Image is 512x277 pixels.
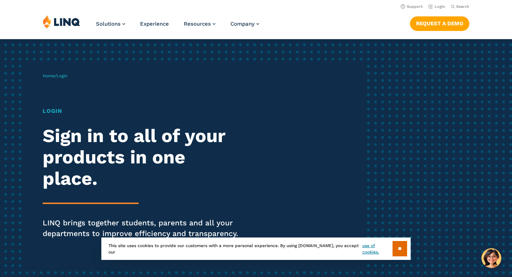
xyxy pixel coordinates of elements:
[57,73,67,78] span: Login
[410,16,469,31] a: Request a Demo
[230,21,259,27] a: Company
[43,15,80,28] img: LINQ | K‑12 Software
[43,107,240,115] h1: Login
[43,73,55,78] a: Home
[43,218,240,239] p: LINQ brings together students, parents and all your departments to improve efficiency and transpa...
[43,73,67,78] span: /
[184,21,215,27] a: Resources
[101,237,411,260] div: This site uses cookies to provide our customers with a more personal experience. By using [DOMAIN...
[96,21,125,27] a: Solutions
[96,21,121,27] span: Solutions
[481,248,501,268] button: Hello, have a question? Let’s chat.
[451,4,469,9] button: Open Search Bar
[428,4,445,9] a: Login
[96,15,259,38] nav: Primary Navigation
[362,242,393,255] a: use of cookies.
[410,15,469,31] nav: Button Navigation
[43,125,240,189] h2: Sign in to all of your products in one place.
[456,4,469,9] span: Search
[140,21,169,27] a: Experience
[401,4,423,9] a: Support
[184,21,211,27] span: Resources
[230,21,255,27] span: Company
